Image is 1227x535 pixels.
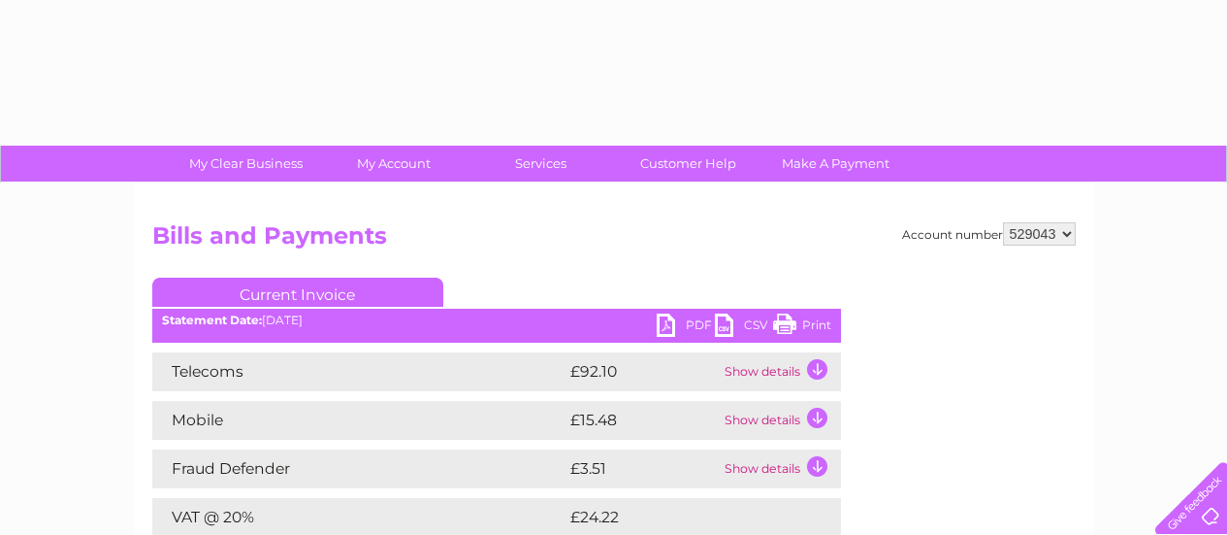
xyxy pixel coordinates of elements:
td: Show details [720,450,841,488]
a: CSV [715,314,773,342]
td: Telecoms [152,352,565,391]
b: Statement Date: [162,313,262,327]
a: Current Invoice [152,278,443,307]
div: Account number [902,222,1076,246]
td: Fraud Defender [152,450,565,488]
td: Show details [720,352,841,391]
a: PDF [657,314,715,342]
td: £92.10 [565,352,720,391]
td: Mobile [152,401,565,440]
a: Print [773,314,831,342]
td: £15.48 [565,401,720,440]
a: My Account [313,146,473,182]
h2: Bills and Payments [152,222,1076,259]
a: Services [461,146,621,182]
a: My Clear Business [166,146,326,182]
a: Customer Help [608,146,768,182]
td: £3.51 [565,450,720,488]
a: Make A Payment [756,146,916,182]
div: [DATE] [152,314,841,327]
td: Show details [720,401,841,440]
